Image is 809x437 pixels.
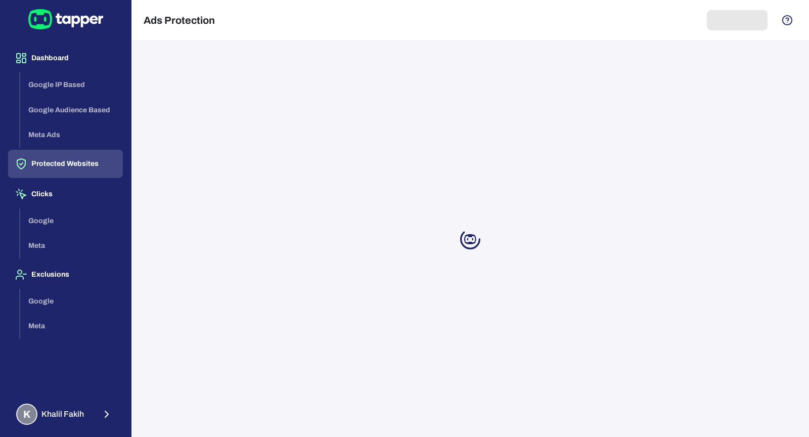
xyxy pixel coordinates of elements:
[8,270,123,278] a: Exclusions
[8,53,123,62] a: Dashboard
[8,260,123,289] button: Exclusions
[16,404,37,425] div: K
[144,14,215,26] h5: Ads Protection
[8,400,123,429] button: KKhalil Fakih
[8,44,123,72] button: Dashboard
[8,150,123,178] button: Protected Websites
[41,409,84,419] span: Khalil Fakih
[8,180,123,208] button: Clicks
[8,189,123,198] a: Clicks
[8,159,123,167] a: Protected Websites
